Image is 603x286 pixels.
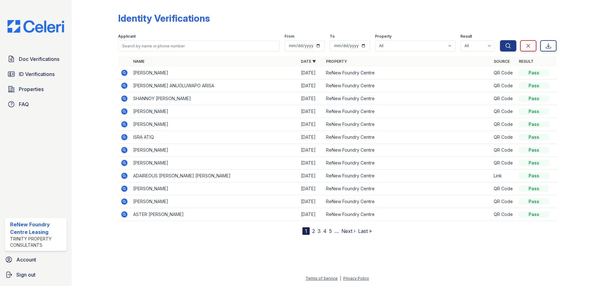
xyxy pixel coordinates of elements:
[519,121,549,127] div: Pass
[329,228,332,234] a: 5
[118,40,280,51] input: Search by name or phone number
[19,55,59,63] span: Doc Verifications
[323,67,491,79] td: ReNew Foundry Centre
[298,118,323,131] td: [DATE]
[491,105,516,118] td: QR Code
[19,85,44,93] span: Properties
[19,70,55,78] span: ID Verifications
[131,157,298,170] td: [PERSON_NAME]
[5,83,67,95] a: Properties
[323,118,491,131] td: ReNew Foundry Centre
[131,170,298,182] td: ADAIREOUS [PERSON_NAME] [PERSON_NAME]
[118,13,210,24] div: Identity Verifications
[323,131,491,144] td: ReNew Foundry Centre
[5,68,67,80] a: ID Verifications
[340,276,341,281] div: |
[491,182,516,195] td: QR Code
[323,208,491,221] td: ReNew Foundry Centre
[10,221,64,236] div: ReNew Foundry Centre Leasing
[131,67,298,79] td: [PERSON_NAME]
[3,20,69,33] img: CE_Logo_Blue-a8612792a0a2168367f1c8372b55b34899dd931a85d93a1a3d3e32e68fde9ad4.png
[519,198,549,205] div: Pass
[491,157,516,170] td: QR Code
[491,118,516,131] td: QR Code
[16,271,35,278] span: Sign out
[491,170,516,182] td: Link
[519,186,549,192] div: Pass
[318,228,321,234] a: 3
[131,105,298,118] td: [PERSON_NAME]
[491,92,516,105] td: QR Code
[298,208,323,221] td: [DATE]
[298,79,323,92] td: [DATE]
[326,59,347,64] a: Property
[131,79,298,92] td: [PERSON_NAME] ANUOLUWAPO ARISA
[10,236,64,248] div: Trinity Property Consultants
[494,59,510,64] a: Source
[491,79,516,92] td: QR Code
[131,144,298,157] td: [PERSON_NAME]
[491,67,516,79] td: QR Code
[519,211,549,218] div: Pass
[298,92,323,105] td: [DATE]
[298,144,323,157] td: [DATE]
[519,108,549,115] div: Pass
[334,227,339,235] span: …
[375,34,392,39] label: Property
[323,92,491,105] td: ReNew Foundry Centre
[306,276,338,281] a: Terms of Service
[118,34,136,39] label: Applicant
[519,95,549,102] div: Pass
[298,157,323,170] td: [DATE]
[323,144,491,157] td: ReNew Foundry Centre
[519,134,549,140] div: Pass
[343,276,369,281] a: Privacy Policy
[323,228,327,234] a: 4
[133,59,144,64] a: Name
[323,157,491,170] td: ReNew Foundry Centre
[341,228,356,234] a: Next ›
[301,59,316,64] a: Date ▼
[298,105,323,118] td: [DATE]
[298,131,323,144] td: [DATE]
[298,195,323,208] td: [DATE]
[5,98,67,111] a: FAQ
[323,79,491,92] td: ReNew Foundry Centre
[358,228,372,234] a: Last »
[519,70,549,76] div: Pass
[131,92,298,105] td: SHANNOY [PERSON_NAME]
[302,227,310,235] div: 1
[491,195,516,208] td: QR Code
[285,34,294,39] label: From
[491,131,516,144] td: QR Code
[131,131,298,144] td: ISRA ATIQ
[3,253,69,266] a: Account
[16,256,36,263] span: Account
[131,118,298,131] td: [PERSON_NAME]
[131,208,298,221] td: ASTER [PERSON_NAME]
[491,144,516,157] td: QR Code
[460,34,472,39] label: Result
[519,173,549,179] div: Pass
[298,67,323,79] td: [DATE]
[323,182,491,195] td: ReNew Foundry Centre
[131,182,298,195] td: [PERSON_NAME]
[519,160,549,166] div: Pass
[5,53,67,65] a: Doc Verifications
[298,182,323,195] td: [DATE]
[3,268,69,281] a: Sign out
[323,195,491,208] td: ReNew Foundry Centre
[19,100,29,108] span: FAQ
[312,228,315,234] a: 2
[131,195,298,208] td: [PERSON_NAME]
[323,105,491,118] td: ReNew Foundry Centre
[519,83,549,89] div: Pass
[491,208,516,221] td: QR Code
[298,170,323,182] td: [DATE]
[330,34,335,39] label: To
[519,59,534,64] a: Result
[323,170,491,182] td: ReNew Foundry Centre
[519,147,549,153] div: Pass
